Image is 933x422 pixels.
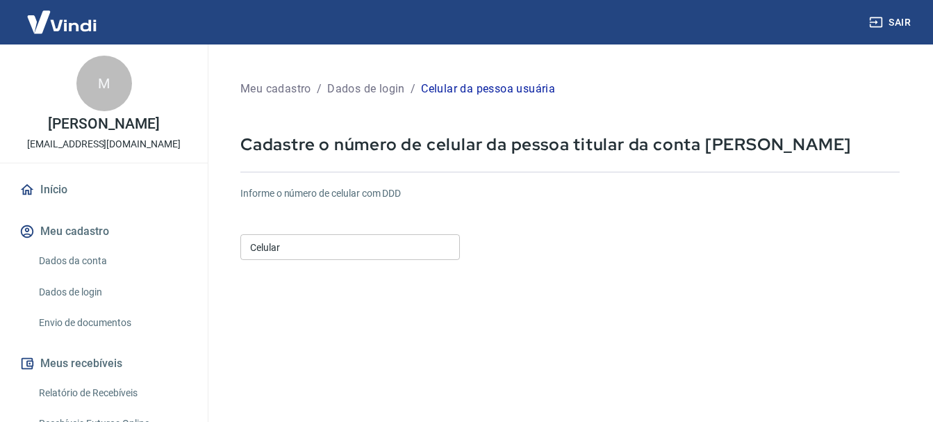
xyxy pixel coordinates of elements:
[33,309,191,337] a: Envio de documentos
[866,10,916,35] button: Sair
[421,81,555,97] p: Celular da pessoa usuária
[327,81,405,97] p: Dados de login
[240,133,900,155] p: Cadastre o número de celular da pessoa titular da conta [PERSON_NAME]
[33,278,191,307] a: Dados de login
[17,348,191,379] button: Meus recebíveis
[17,216,191,247] button: Meu cadastro
[27,137,181,152] p: [EMAIL_ADDRESS][DOMAIN_NAME]
[76,56,132,111] div: M
[240,186,900,201] h6: Informe o número de celular com DDD
[17,175,191,205] a: Início
[411,81,415,97] p: /
[48,117,159,131] p: [PERSON_NAME]
[17,1,107,43] img: Vindi
[240,81,311,97] p: Meu cadastro
[317,81,322,97] p: /
[33,379,191,407] a: Relatório de Recebíveis
[33,247,191,275] a: Dados da conta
